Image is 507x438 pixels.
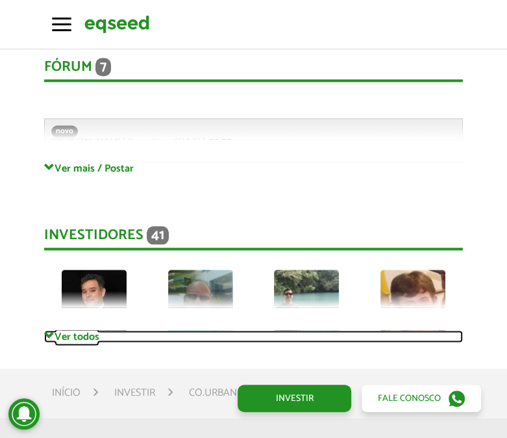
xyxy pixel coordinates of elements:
[62,270,127,335] img: picture-59196-1554917141.jpg
[147,226,169,244] span: 41
[44,330,464,342] a: Ver todos
[84,14,149,35] img: EqSeed
[44,162,464,174] a: Ver mais / Postar
[95,58,111,76] span: 7
[52,388,80,398] a: Início
[380,270,445,335] img: picture-64201-1566554857.jpg
[44,58,464,82] div: Fórum
[44,226,464,250] div: Investidores
[189,384,237,402] li: Co.Urban
[274,270,339,335] img: picture-48702-1526493360.jpg
[114,388,155,398] a: Investir
[168,270,233,335] img: picture-39313-1481646781.jpg
[362,385,481,412] a: Fale conosco
[238,385,351,412] a: Investir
